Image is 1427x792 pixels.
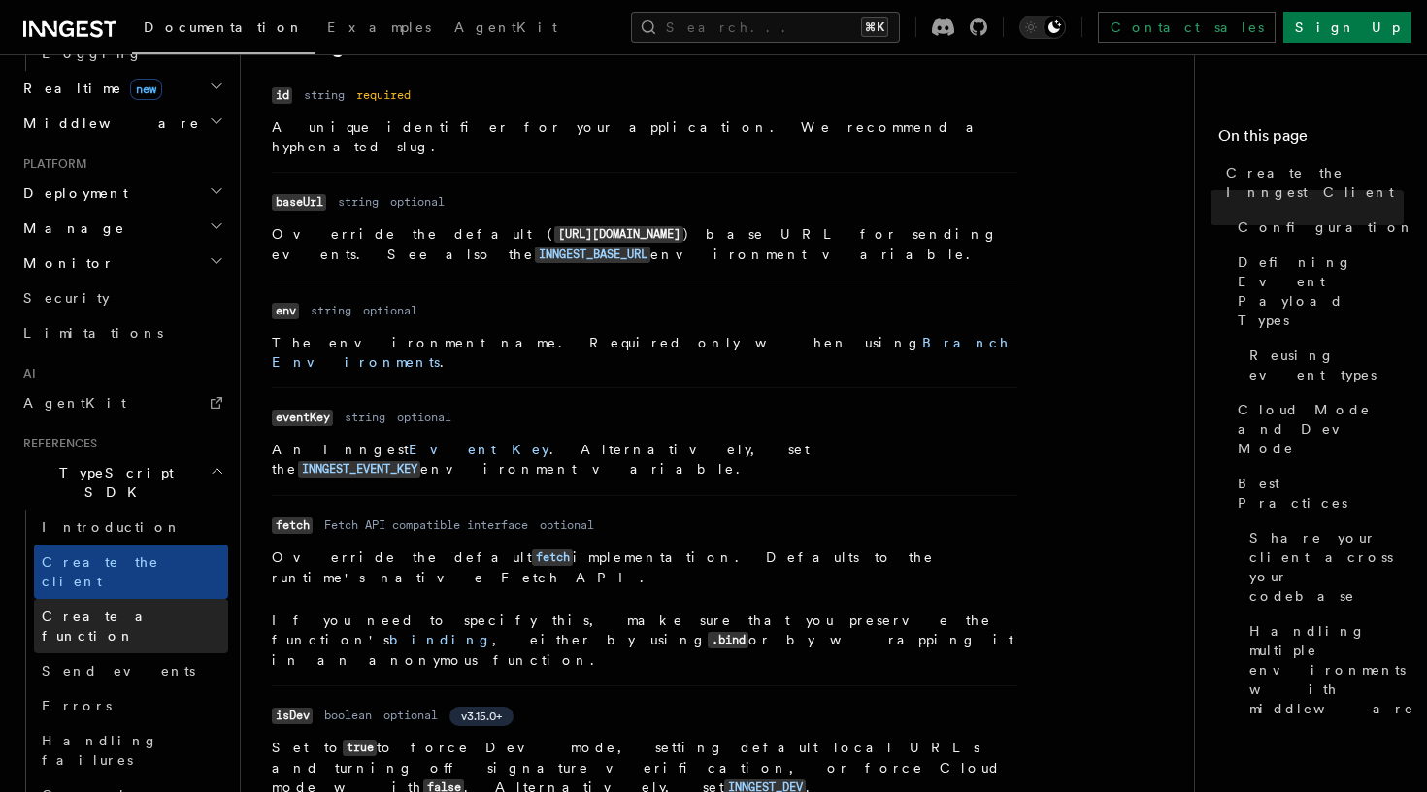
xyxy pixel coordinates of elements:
[16,463,210,502] span: TypeScript SDK
[1242,338,1404,392] a: Reusing event types
[454,19,557,35] span: AgentKit
[272,333,1017,372] p: The environment name. Required only when using .
[1218,124,1404,155] h4: On this page
[324,517,528,533] dd: Fetch API compatible interface
[1283,12,1411,43] a: Sign Up
[272,517,313,534] code: fetch
[383,708,438,723] dd: optional
[16,385,228,420] a: AgentKit
[16,455,228,510] button: TypeScript SDK
[540,517,594,533] dd: optional
[272,610,1017,670] p: If you need to specify this, make sure that you preserve the function's , either by using or by w...
[144,19,304,35] span: Documentation
[409,442,549,457] a: Event Key
[363,303,417,318] dd: optional
[16,176,228,211] button: Deployment
[16,280,228,315] a: Security
[16,106,228,141] button: Middleware
[1226,163,1404,202] span: Create the Inngest Client
[1249,621,1414,718] span: Handling multiple environments with middleware
[1218,155,1404,210] a: Create the Inngest Client
[1238,217,1414,237] span: Configuration
[343,740,377,756] code: true
[16,436,97,451] span: References
[390,194,445,210] dd: optional
[631,12,900,43] button: Search...⌘K
[272,335,1010,370] a: Branch Environments
[42,663,195,678] span: Send events
[304,87,345,103] dd: string
[16,79,162,98] span: Realtime
[1238,474,1404,512] span: Best Practices
[272,117,1017,156] p: A unique identifier for your application. We recommend a hyphenated slug.
[327,19,431,35] span: Examples
[1230,392,1404,466] a: Cloud Mode and Dev Mode
[34,723,228,777] a: Handling failures
[16,218,125,238] span: Manage
[532,549,573,566] code: fetch
[272,87,292,104] code: id
[34,653,228,688] a: Send events
[42,698,112,713] span: Errors
[1098,12,1276,43] a: Contact sales
[298,461,420,478] code: INNGEST_EVENT_KEY
[42,519,182,535] span: Introduction
[443,6,569,52] a: AgentKit
[1238,252,1404,330] span: Defining Event Payload Types
[1242,520,1404,613] a: Share your client across your codebase
[338,194,379,210] dd: string
[1230,245,1404,338] a: Defining Event Payload Types
[272,708,313,724] code: isDev
[324,708,372,723] dd: boolean
[23,325,163,341] span: Limitations
[34,510,228,544] a: Introduction
[16,315,228,350] a: Limitations
[16,156,87,172] span: Platform
[16,71,228,106] button: Realtimenew
[272,194,326,211] code: baseUrl
[130,79,162,100] span: new
[861,17,888,37] kbd: ⌘K
[1019,16,1066,39] button: Toggle dark mode
[16,246,228,280] button: Monitor
[1249,346,1404,384] span: Reusing event types
[23,290,110,306] span: Security
[389,632,492,647] a: binding
[554,226,683,243] code: [URL][DOMAIN_NAME]
[272,547,1017,587] p: Override the default implementation. Defaults to the runtime's native Fetch API.
[535,247,650,263] code: INNGEST_BASE_URL
[16,183,128,203] span: Deployment
[535,247,650,262] a: INNGEST_BASE_URL
[397,410,451,425] dd: optional
[42,609,157,643] span: Create a function
[42,733,158,768] span: Handling failures
[34,599,228,653] a: Create a function
[1249,528,1404,606] span: Share your client across your codebase
[461,709,502,724] span: v3.15.0+
[708,632,748,648] code: .bind
[272,303,299,319] code: env
[23,395,126,411] span: AgentKit
[34,688,228,723] a: Errors
[42,554,159,589] span: Create the client
[345,410,385,425] dd: string
[532,549,573,565] a: fetch
[16,114,200,133] span: Middleware
[1230,210,1404,245] a: Configuration
[298,461,420,477] a: INNGEST_EVENT_KEY
[1238,400,1404,458] span: Cloud Mode and Dev Mode
[272,410,333,426] code: eventKey
[34,544,228,599] a: Create the client
[272,224,1017,265] p: Override the default ( ) base URL for sending events. See also the environment variable.
[356,87,411,103] dd: required
[1242,613,1404,726] a: Handling multiple environments with middleware
[315,6,443,52] a: Examples
[132,6,315,54] a: Documentation
[16,211,228,246] button: Manage
[1230,466,1404,520] a: Best Practices
[16,366,36,381] span: AI
[311,303,351,318] dd: string
[272,440,1017,479] p: An Inngest . Alternatively, set the environment variable.
[16,253,115,273] span: Monitor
